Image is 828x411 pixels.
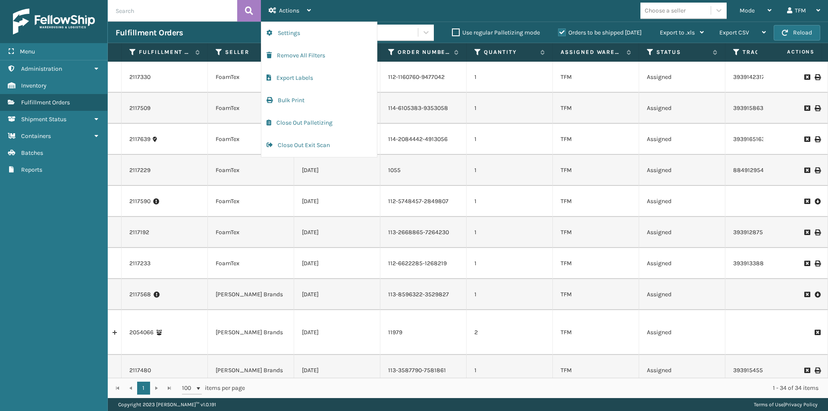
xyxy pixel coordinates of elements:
span: Menu [20,48,35,55]
span: items per page [182,382,245,395]
td: 1 [467,217,553,248]
a: Privacy Policy [785,402,818,408]
td: [DATE] [294,355,380,386]
td: 113-2668865-7264230 [380,217,467,248]
button: Export Labels [261,67,377,89]
button: Close Out Palletizing [261,112,377,134]
td: [DATE] [294,248,380,279]
i: Request to Be Cancelled [804,105,809,111]
span: Export to .xls [660,29,695,36]
td: 113-8596322-3529827 [380,279,467,310]
td: Assigned [639,248,725,279]
td: [DATE] [294,186,380,217]
td: Assigned [639,217,725,248]
i: Print Label [815,367,820,373]
a: 2117590 [129,197,151,206]
span: Shipment Status [21,116,66,123]
td: TFM [553,217,639,248]
td: Assigned [639,62,725,93]
button: Reload [774,25,820,41]
a: 2054066 [129,328,154,337]
td: 1 [467,186,553,217]
td: 1 [467,355,553,386]
h3: Fulfillment Orders [116,28,183,38]
td: Assigned [639,355,725,386]
td: [PERSON_NAME] Brands [208,355,294,386]
a: 2117229 [129,166,151,175]
td: Assigned [639,93,725,124]
td: TFM [553,62,639,93]
td: FoamTex [208,155,294,186]
td: TFM [553,124,639,155]
td: 113-3587790-7581861 [380,355,467,386]
a: 2117568 [129,290,151,299]
span: Inventory [21,82,47,89]
label: Quantity [484,48,536,56]
span: Batches [21,149,43,157]
td: Assigned [639,186,725,217]
i: Print Label [815,74,820,80]
i: Pull Label [815,290,820,299]
a: 393914231766 [733,73,772,81]
a: 393915455386 [733,367,774,374]
td: TFM [553,248,639,279]
td: 1 [467,248,553,279]
a: 2117480 [129,366,151,375]
i: Request to Be Cancelled [804,136,809,142]
td: [PERSON_NAME] Brands [208,310,294,355]
label: Fulfillment Order Id [139,48,191,56]
label: Assigned Warehouse [561,48,622,56]
td: [DATE] [294,279,380,310]
td: 1 [467,155,553,186]
td: TFM [553,310,639,355]
button: Close Out Exit Scan [261,134,377,157]
td: 1 [467,124,553,155]
td: 112-6622285-1268219 [380,248,467,279]
td: Assigned [639,310,725,355]
span: Reports [21,166,42,173]
i: Print Label [815,260,820,267]
label: Orders to be shipped [DATE] [558,29,642,36]
i: Pull Label [815,197,820,206]
button: Remove All Filters [261,44,377,67]
i: Print Label [815,136,820,142]
a: 393912875920 [733,229,773,236]
td: 114-2084442-4913056 [380,124,467,155]
span: Actions [760,45,820,59]
td: Assigned [639,124,725,155]
td: TFM [553,279,639,310]
a: 1 [137,382,150,395]
img: logo [13,9,95,35]
td: 112-1160760-9477042 [380,62,467,93]
td: 1 [467,62,553,93]
td: [DATE] [294,310,380,355]
span: Administration [21,65,62,72]
td: [DATE] [294,155,380,186]
label: Use regular Palletizing mode [452,29,540,36]
td: FoamTex [208,248,294,279]
i: Request to Be Cancelled [804,292,809,298]
button: Settings [261,22,377,44]
label: Order Number [398,48,450,56]
label: Tracking Number [743,48,795,56]
a: 884912954111 [733,166,770,174]
div: Choose a seller [645,6,686,15]
a: Terms of Use [754,402,784,408]
td: 1 [467,93,553,124]
td: [DATE] [294,217,380,248]
td: TFM [553,93,639,124]
a: 393916516377 [733,135,771,143]
label: Seller [225,48,277,56]
span: Mode [740,7,755,14]
i: Request to Be Cancelled [804,198,809,204]
i: Request to Be Cancelled [804,229,809,235]
span: 100 [182,384,195,392]
td: FoamTex [208,217,294,248]
td: TFM [553,155,639,186]
td: 2 [467,310,553,355]
td: 1055 [380,155,467,186]
label: Status [656,48,709,56]
div: | [754,398,818,411]
td: Assigned [639,155,725,186]
a: 2117192 [129,228,149,237]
